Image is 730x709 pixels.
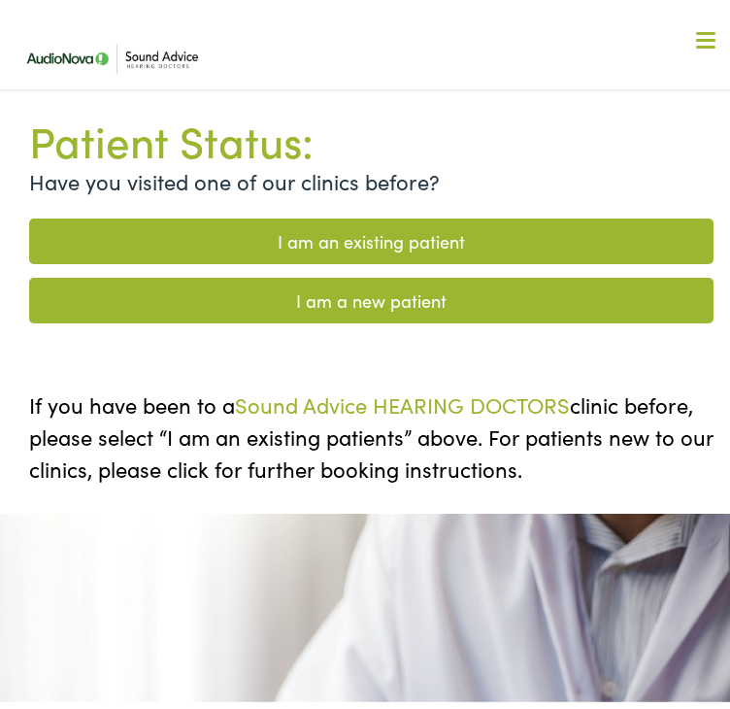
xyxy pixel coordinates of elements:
[29,108,713,159] h1: Patient Status:
[29,382,713,478] p: If you have been to a clinic before, please select “I am an existing patients” above. For patient...
[235,383,570,413] span: Sound Advice HEARING DOCTORS
[29,158,713,190] p: Have you visited one of our clinics before?
[29,78,729,138] a: What We Offer
[29,271,713,317] a: I am a new patient
[29,212,713,257] a: I am an existing patient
